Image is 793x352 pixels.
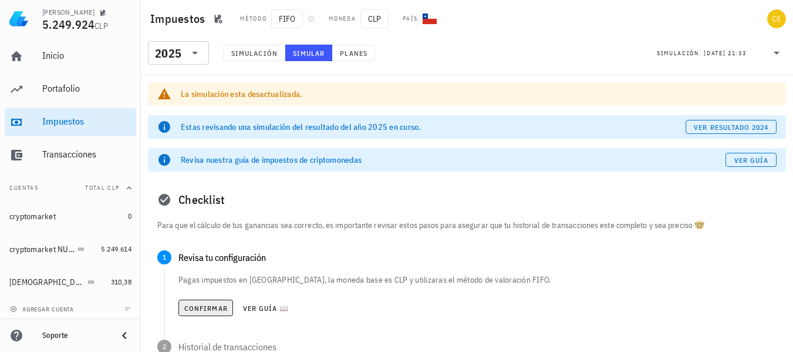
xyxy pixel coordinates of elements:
[184,304,228,313] span: Confirmar
[725,153,777,167] a: Ver guía
[42,50,131,61] div: Inicio
[181,154,725,166] div: Revisa nuestra guía de impuestos de criptomonedas
[9,277,85,287] div: [DEMOGRAPHIC_DATA] 1
[178,274,777,286] p: Pagas impuestos en [GEOGRAPHIC_DATA], la moneda base es CLP y utilizaras el método de valoración ...
[339,49,367,58] span: Planes
[148,181,786,219] div: Checklist
[332,45,375,61] button: Planes
[178,300,233,316] button: Confirmar
[5,75,136,103] a: Portafolio
[693,123,768,132] span: ver resultado 2024
[155,48,181,59] div: 2025
[7,303,79,315] button: agregar cuenta
[5,42,136,71] a: Inicio
[767,9,786,28] div: avatar
[128,212,131,220] span: 0
[178,342,777,351] div: Historial de transacciones
[157,250,171,264] span: 1
[111,277,131,286] span: 310,38
[329,14,356,24] div: Moneda
[42,331,108,340] div: Soporte
[178,253,777,262] div: Revisa tu configuración
[42,149,131,160] div: Transacciones
[42,16,95,32] span: 5.249.924
[181,121,686,133] div: Estas revisando una simulación del resultado del año 2025 en curso.
[292,49,325,58] span: Simular
[657,45,704,61] div: Simulación:
[223,45,285,61] button: Simulación
[242,304,289,313] span: Ver guía 📖
[285,45,333,61] button: Simular
[157,219,777,232] p: Para que el cálculo de tus ganancias sea correcto, es importante revisar estos pasos para asegura...
[5,202,136,230] a: cryptomarket 0
[101,244,131,253] span: 5.249.614
[5,141,136,169] a: Transacciones
[5,108,136,136] a: Impuestos
[150,9,210,28] h1: Impuestos
[403,14,418,24] div: País
[5,235,136,263] a: cryptomarket NUEVA 5.249.614
[238,300,294,316] button: Ver guía 📖
[12,306,74,313] span: agregar cuenta
[9,9,28,28] img: LedgiFi
[85,184,120,192] span: Total CLP
[181,88,777,100] div: La simulación esta desactualizada.
[231,49,278,58] span: Simulación
[734,156,769,165] span: Ver guía
[650,42,791,64] div: Simulación:[DATE] 21:33
[5,174,136,202] button: CuentasTotal CLP
[148,41,209,65] div: 2025
[9,244,75,254] div: cryptomarket NUEVA
[423,12,437,26] div: CL-icon
[42,116,131,127] div: Impuestos
[240,14,266,24] div: Método
[686,120,777,134] button: ver resultado 2024
[271,9,303,28] span: FIFO
[9,212,56,222] div: cryptomarket
[5,268,136,296] a: [DEMOGRAPHIC_DATA] 1 310,38
[360,9,389,28] span: CLP
[42,8,95,17] div: [PERSON_NAME]
[95,21,108,31] span: CLP
[704,48,746,59] div: [DATE] 21:33
[42,83,131,94] div: Portafolio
